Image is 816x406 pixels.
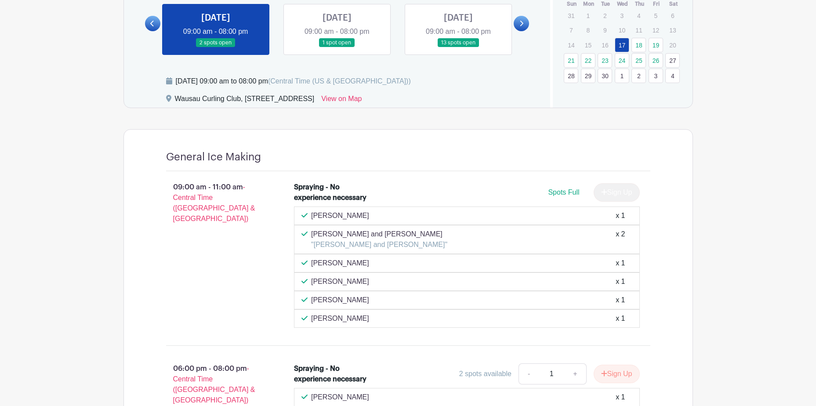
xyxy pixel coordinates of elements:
a: 18 [631,38,646,52]
div: x 1 [616,210,625,221]
a: 29 [581,69,595,83]
p: 3 [615,9,629,22]
div: x 1 [616,295,625,305]
a: 25 [631,53,646,68]
p: 14 [564,38,578,52]
a: 23 [598,53,612,68]
span: Spots Full [548,188,579,196]
p: 9 [598,23,612,37]
div: Wausau Curling Club, [STREET_ADDRESS] [175,94,315,108]
p: 10 [615,23,629,37]
p: 7 [564,23,578,37]
p: 20 [665,38,680,52]
p: [PERSON_NAME] [311,276,369,287]
a: 27 [665,53,680,68]
div: x 1 [616,313,625,324]
span: - Central Time ([GEOGRAPHIC_DATA] & [GEOGRAPHIC_DATA]) [173,183,255,222]
a: View on Map [321,94,362,108]
button: Sign Up [594,365,640,383]
p: 31 [564,9,578,22]
a: 22 [581,53,595,68]
div: [DATE] 09:00 am to 08:00 pm [176,76,411,87]
a: + [564,363,586,384]
a: 21 [564,53,578,68]
a: 24 [615,53,629,68]
a: 28 [564,69,578,83]
a: 1 [615,69,629,83]
p: [PERSON_NAME] [311,313,369,324]
div: Spraying - No experience necessary [294,182,370,203]
p: 12 [649,23,663,37]
div: x 1 [616,258,625,268]
p: [PERSON_NAME] and [PERSON_NAME] [311,229,447,239]
p: 16 [598,38,612,52]
a: 26 [649,53,663,68]
span: - Central Time ([GEOGRAPHIC_DATA] & [GEOGRAPHIC_DATA]) [173,365,255,404]
p: [PERSON_NAME] [311,295,369,305]
p: 8 [581,23,595,37]
p: 15 [581,38,595,52]
div: Spraying - No experience necessary [294,363,370,384]
a: 30 [598,69,612,83]
a: 2 [631,69,646,83]
a: 4 [665,69,680,83]
p: 1 [581,9,595,22]
p: 5 [649,9,663,22]
span: (Central Time (US & [GEOGRAPHIC_DATA])) [268,77,411,85]
p: 6 [665,9,680,22]
p: "[PERSON_NAME] and [PERSON_NAME]" [311,239,447,250]
a: 17 [615,38,629,52]
a: 19 [649,38,663,52]
div: x 2 [616,229,625,250]
p: [PERSON_NAME] [311,210,369,221]
p: 2 [598,9,612,22]
p: 11 [631,23,646,37]
div: x 1 [616,392,625,402]
div: x 1 [616,276,625,287]
p: [PERSON_NAME] [311,258,369,268]
p: 13 [665,23,680,37]
div: 2 spots available [459,369,511,379]
p: 09:00 am - 11:00 am [152,178,280,228]
p: [PERSON_NAME] [311,392,369,402]
a: 3 [649,69,663,83]
h4: General Ice Making [166,151,261,163]
a: - [519,363,539,384]
p: 4 [631,9,646,22]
